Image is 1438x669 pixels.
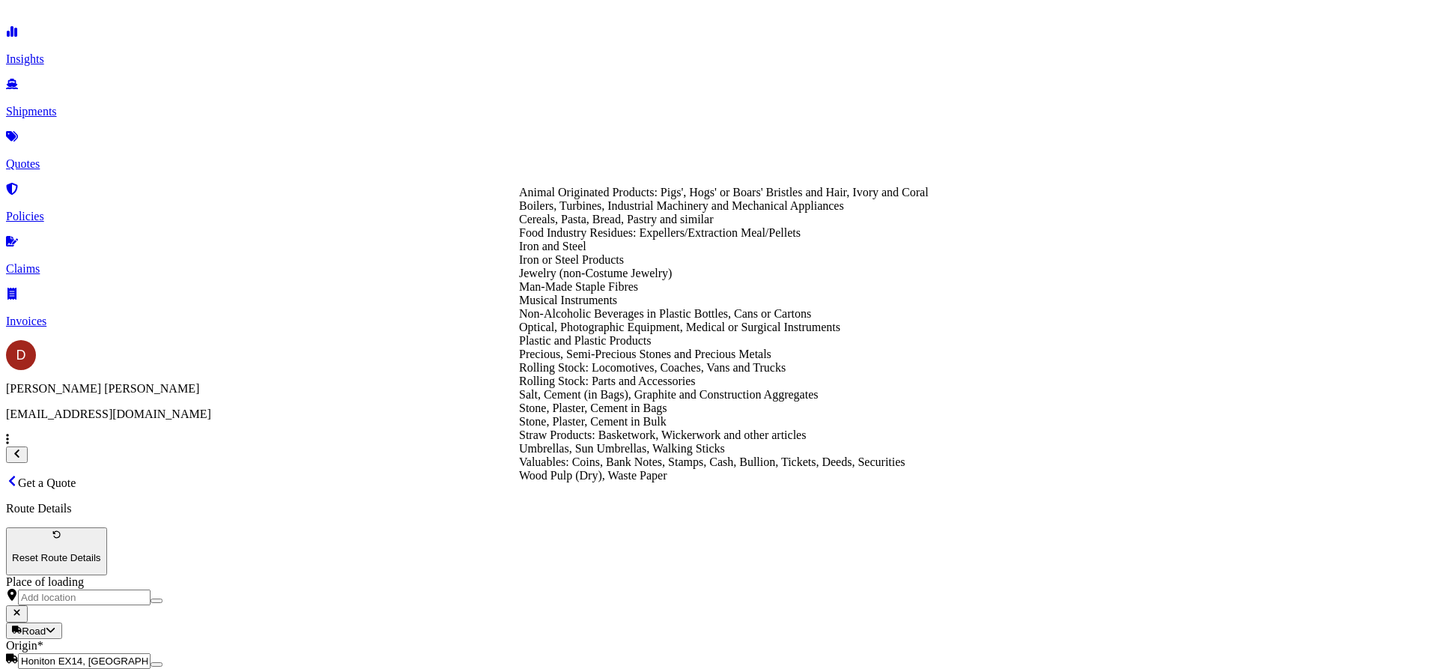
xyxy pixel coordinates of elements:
p: Route Details [6,502,1432,515]
div: Musical Instruments [519,294,929,307]
div: Iron or Steel Products [519,253,929,267]
button: Show suggestions [151,662,163,667]
p: Invoices [6,315,1432,328]
p: Get a Quote [6,475,1432,490]
div: Valuables: Coins, Bank Notes, Stamps, Cash, Bullion, Tickets, Deeds, Securities [519,455,929,469]
div: Man-Made Staple Fibres [519,280,929,294]
div: Salt, Cement (in Bags), Graphite and Construction Aggregates [519,388,929,402]
span: D [16,348,26,363]
div: Plastic and Plastic Products [519,334,929,348]
div: Place of loading [6,575,1432,589]
div: Straw Products: Basketwork, Wickerwork and other articles [519,429,929,442]
p: Claims [6,262,1432,276]
div: Origin [6,639,1432,653]
div: Non-Alcoholic Beverages in Plastic Bottles, Cans or Cartons [519,307,929,321]
input: Place of loading [18,590,151,605]
div: Suggestions [519,186,929,482]
span: Road [22,626,46,637]
p: [PERSON_NAME] [PERSON_NAME] [6,382,1432,396]
div: Food Industry Residues: Expellers/Extraction Meal/Pellets [519,226,929,240]
div: Animal Originated Products: Pigs', Hogs' or Boars' Bristles and Hair, Ivory and Coral [519,186,929,199]
input: Origin [18,653,151,669]
div: Stone, Plaster, Cement in Bulk [519,415,929,429]
p: [EMAIL_ADDRESS][DOMAIN_NAME] [6,408,1432,421]
div: Wood Pulp (Dry), Waste Paper [519,469,929,482]
p: Reset Route Details [12,552,101,563]
div: Precious, Semi-Precious Stones and Precious Metals [519,348,929,361]
p: Quotes [6,157,1432,171]
div: Rolling Stock: Locomotives, Coaches, Vans and Trucks [519,361,929,375]
div: Optical, Photographic Equipment, Medical or Surgical Instruments [519,321,929,334]
button: Select transport [6,623,62,639]
div: Jewelry (non-Costume Jewelry) [519,267,929,280]
div: Stone, Plaster, Cement in Bags [519,402,929,415]
div: Rolling Stock: Parts and Accessories [519,375,929,388]
div: Cereals, Pasta, Bread, Pastry and similar [519,213,929,226]
p: Policies [6,210,1432,223]
div: Umbrellas, Sun Umbrellas, Walking Sticks [519,442,929,455]
div: Boilers, Turbines, Industrial Machinery and Mechanical Appliances [519,199,929,213]
button: Show suggestions [151,599,163,603]
div: Iron and Steel [519,240,929,253]
p: Insights [6,52,1432,66]
p: Shipments [6,105,1432,118]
